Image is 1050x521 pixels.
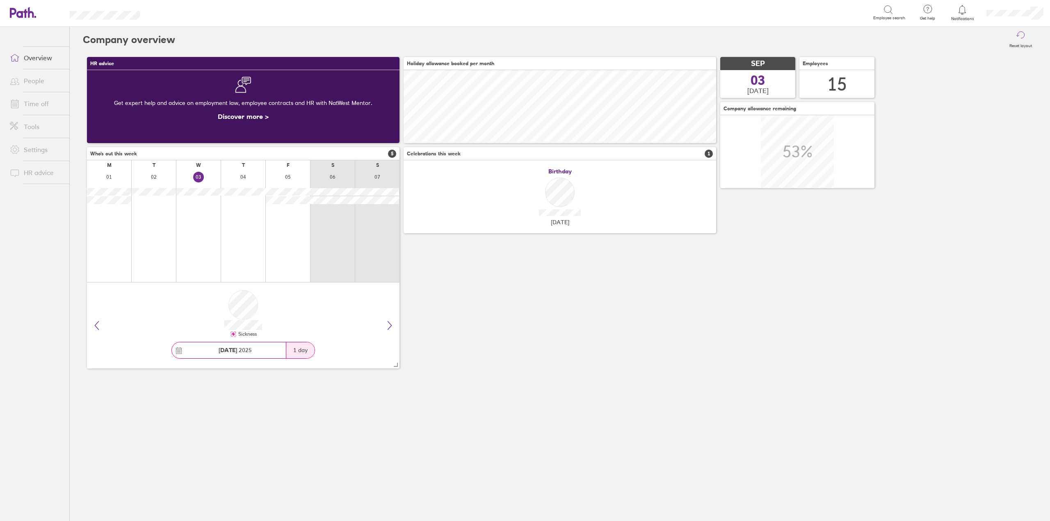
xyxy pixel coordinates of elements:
span: Who's out this week [90,151,137,157]
div: 15 [827,74,847,95]
span: [DATE] [747,87,769,94]
div: Search [162,9,183,16]
div: Sickness [237,331,257,337]
span: Get help [914,16,941,21]
h2: Company overview [83,27,175,53]
span: Birthday [548,168,572,175]
div: M [107,162,112,168]
span: 5 [388,150,396,158]
span: Employees [803,61,828,66]
div: S [331,162,334,168]
strong: [DATE] [219,346,237,354]
span: 2025 [219,347,252,353]
a: Discover more > [218,112,269,121]
div: Get expert help and advice on employment law, employee contracts and HR with NatWest Mentor. [94,93,393,113]
span: 1 [705,150,713,158]
div: F [287,162,290,168]
span: SEP [751,59,765,68]
a: Tools [3,118,69,135]
div: 1 day [286,342,315,358]
span: [DATE] [551,219,569,225]
a: Overview [3,50,69,66]
a: Time off [3,96,69,112]
span: HR advice [90,61,114,66]
a: Notifications [949,4,976,21]
div: S [376,162,379,168]
div: T [153,162,155,168]
span: Celebrations this week [407,151,461,157]
span: Notifications [949,16,976,21]
span: Employee search [873,16,905,20]
a: People [3,73,69,89]
a: HR advice [3,164,69,181]
a: Settings [3,141,69,158]
div: W [196,162,201,168]
div: T [242,162,245,168]
span: 03 [751,74,765,87]
button: Reset layout [1004,27,1037,53]
span: Holiday allowance booked per month [407,61,494,66]
label: Reset layout [1004,41,1037,48]
span: Company allowance remaining [724,106,796,111]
